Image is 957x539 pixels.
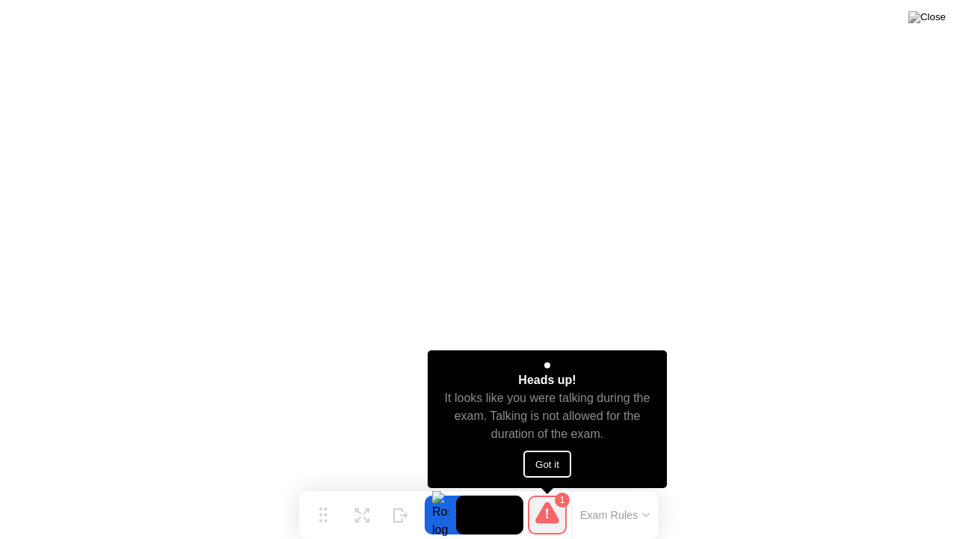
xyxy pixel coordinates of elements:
button: Got it [523,451,571,478]
button: Exam Rules [576,508,655,522]
div: It looks like you were talking during the exam. Talking is not allowed for the duration of the exam. [441,389,654,443]
img: Close [908,11,946,23]
div: Heads up! [518,371,576,389]
div: 1 [555,493,570,508]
